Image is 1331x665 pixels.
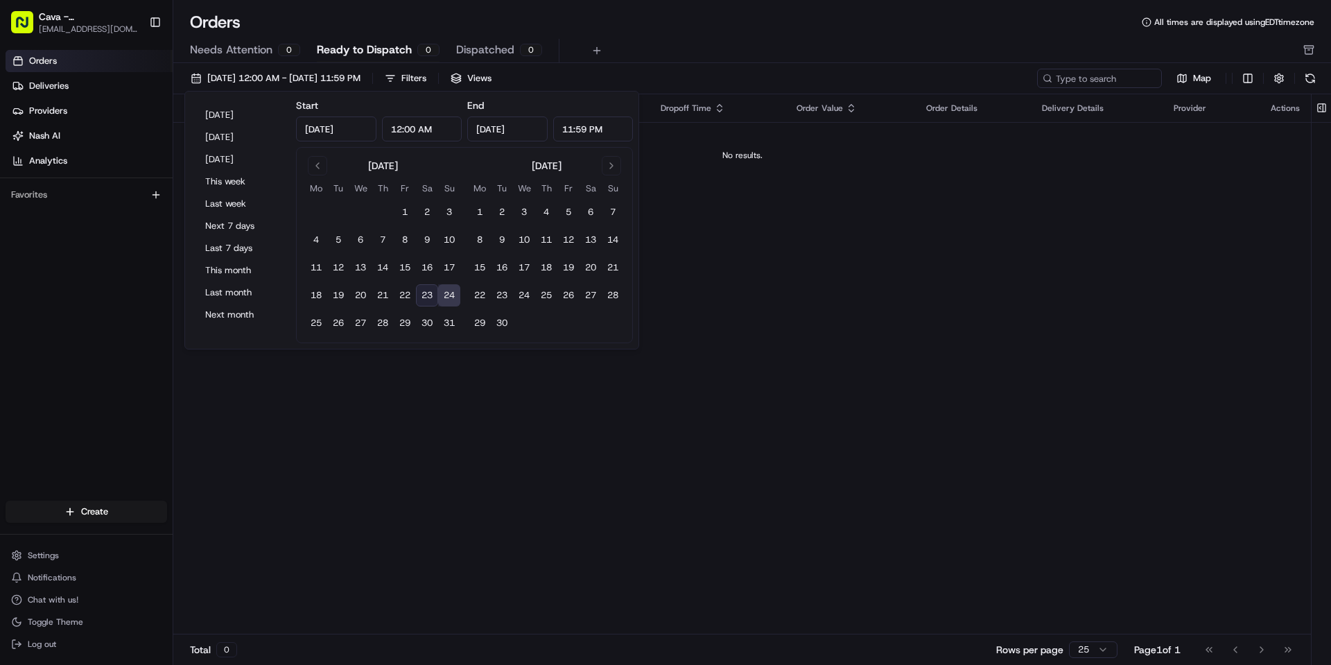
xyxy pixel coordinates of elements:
button: See all [215,178,252,194]
button: 10 [513,229,535,251]
button: 5 [327,229,349,251]
button: 8 [469,229,491,251]
span: Notifications [28,572,76,583]
button: 24 [513,284,535,306]
span: API Documentation [131,310,223,324]
button: Filters [379,69,433,88]
button: 13 [349,257,372,279]
div: Dropoff Time [661,103,774,114]
button: Last month [199,283,282,302]
div: 0 [216,642,237,657]
div: Page 1 of 1 [1134,643,1181,657]
button: 22 [394,284,416,306]
button: Cava - [GEOGRAPHIC_DATA][EMAIL_ADDRESS][DOMAIN_NAME] [6,6,143,39]
div: 💻 [117,311,128,322]
button: 26 [327,312,349,334]
th: Thursday [372,181,394,196]
a: Nash AI [6,125,173,147]
button: 26 [557,284,580,306]
button: 6 [349,229,372,251]
button: Settings [6,546,167,565]
div: 📗 [14,311,25,322]
span: Ready to Dispatch [317,42,412,58]
th: Wednesday [349,181,372,196]
span: Chat with us! [28,594,78,605]
button: 22 [469,284,491,306]
div: Provider [1174,103,1249,114]
button: 29 [469,312,491,334]
button: 15 [469,257,491,279]
button: [EMAIL_ADDRESS][DOMAIN_NAME] [39,24,138,35]
th: Saturday [416,181,438,196]
th: Tuesday [327,181,349,196]
button: [DATE] [199,105,282,125]
button: Last 7 days [199,239,282,258]
button: 10 [438,229,460,251]
button: Notifications [6,568,167,587]
div: Order Value [797,103,904,114]
span: [PERSON_NAME] [43,215,112,226]
input: Date [296,116,376,141]
button: Last week [199,194,282,214]
th: Friday [394,181,416,196]
button: 27 [580,284,602,306]
button: 4 [535,201,557,223]
span: Settings [28,550,59,561]
label: Start [296,99,318,112]
button: 20 [580,257,602,279]
div: 0 [417,44,440,56]
div: [DATE] [532,159,562,173]
button: 7 [602,201,624,223]
button: This week [199,172,282,191]
th: Wednesday [513,181,535,196]
div: We're available if you need us! [62,146,191,157]
div: Total [190,642,237,657]
button: 1 [394,201,416,223]
button: 11 [305,257,327,279]
button: 17 [513,257,535,279]
button: 31 [438,312,460,334]
button: Map [1167,70,1220,87]
span: Knowledge Base [28,310,106,324]
img: Nash [14,14,42,42]
button: 12 [327,257,349,279]
button: 17 [438,257,460,279]
span: Cava Alexandria [43,252,111,264]
input: Type to search [1037,69,1162,88]
button: 11 [535,229,557,251]
div: Start new chat [62,132,227,146]
button: 19 [557,257,580,279]
img: 5e9a9d7314ff4150bce227a61376b483.jpg [29,132,54,157]
button: 27 [349,312,372,334]
button: 4 [305,229,327,251]
div: No results. [179,150,1305,161]
input: Clear [36,89,229,104]
button: 30 [416,312,438,334]
div: Filters [401,72,426,85]
th: Monday [469,181,491,196]
a: Deliveries [6,75,173,97]
th: Monday [305,181,327,196]
span: Map [1193,72,1211,85]
button: [DATE] [199,150,282,169]
span: Create [81,506,108,518]
span: • [114,252,119,264]
button: 1 [469,201,491,223]
button: Go to next month [602,156,621,175]
img: 1736555255976-a54dd68f-1ca7-489b-9aae-adbdc363a1c4 [14,132,39,157]
button: 23 [416,284,438,306]
button: 3 [513,201,535,223]
button: 16 [416,257,438,279]
button: This month [199,261,282,280]
button: 8 [394,229,416,251]
button: 13 [580,229,602,251]
span: Deliveries [29,80,69,92]
span: • [115,215,120,226]
button: 24 [438,284,460,306]
span: Analytics [29,155,67,167]
span: [DATE] [121,252,150,264]
div: Past conversations [14,180,93,191]
th: Thursday [535,181,557,196]
button: 20 [349,284,372,306]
